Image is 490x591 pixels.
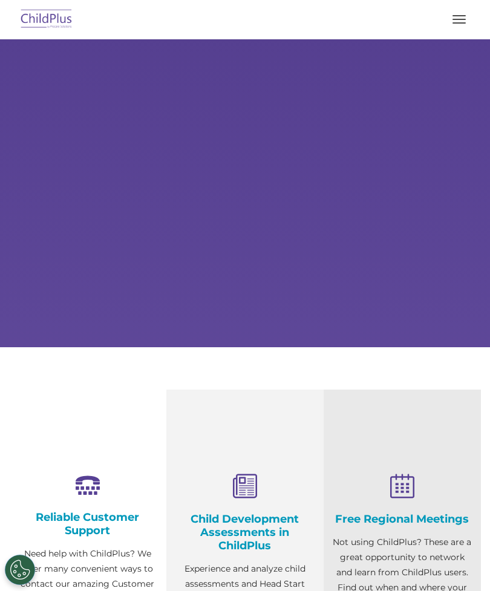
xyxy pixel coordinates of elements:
[175,512,315,552] h4: Child Development Assessments in ChildPlus
[333,512,472,526] h4: Free Regional Meetings
[18,5,75,34] img: ChildPlus by Procare Solutions
[18,511,157,537] h4: Reliable Customer Support
[5,555,35,585] button: Cookies Settings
